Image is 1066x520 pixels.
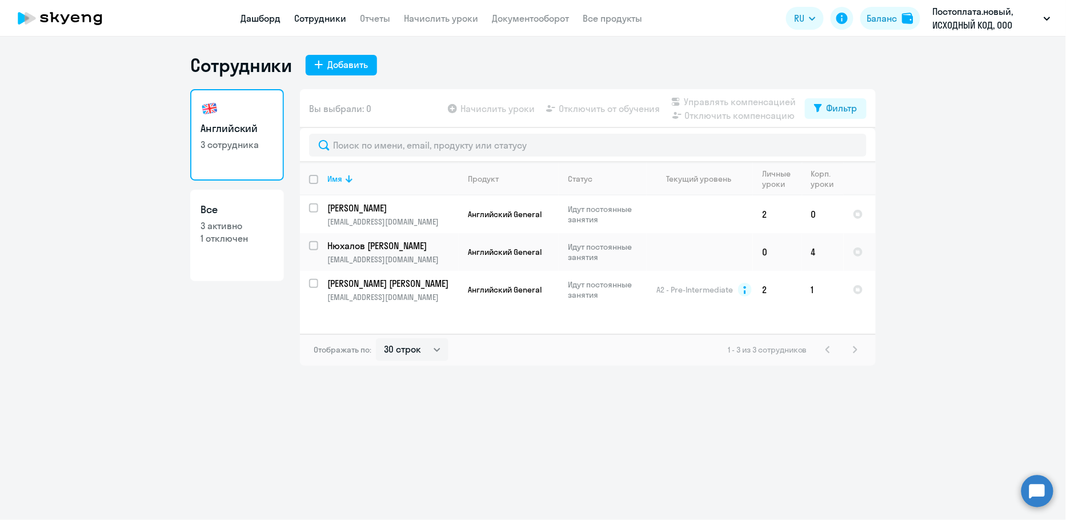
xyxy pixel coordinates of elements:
[762,169,801,189] div: Личные уроки
[327,239,458,252] a: Нюхалов [PERSON_NAME]
[902,13,913,24] img: balance
[656,174,752,184] div: Текущий уровень
[927,5,1056,32] button: Постоплата.новый, ИСХОДНЫЙ КОД, ООО
[327,58,368,71] div: Добавить
[468,174,558,184] div: Продукт
[827,101,857,115] div: Фильтр
[811,169,843,189] div: Корп. уроки
[753,233,802,271] td: 0
[309,134,867,157] input: Поиск по имени, email, продукту или статусу
[802,271,844,309] td: 1
[468,174,499,184] div: Продукт
[805,98,867,119] button: Фильтр
[860,7,920,30] button: Балансbalance
[327,174,342,184] div: Имя
[327,202,456,214] p: [PERSON_NAME]
[568,204,646,225] p: Идут постоянные занятия
[309,102,371,115] span: Вы выбрали: 0
[294,13,346,24] a: Сотрудники
[762,169,794,189] div: Личные уроки
[241,13,280,24] a: Дашборд
[568,242,646,262] p: Идут постоянные занятия
[201,121,274,136] h3: Английский
[327,254,458,265] p: [EMAIL_ADDRESS][DOMAIN_NAME]
[468,285,542,295] span: Английский General
[306,55,377,75] button: Добавить
[360,13,390,24] a: Отчеты
[492,13,569,24] a: Документооборот
[867,11,897,25] div: Баланс
[568,279,646,300] p: Идут постоянные занятия
[327,277,456,290] p: [PERSON_NAME] [PERSON_NAME]
[327,292,458,302] p: [EMAIL_ADDRESS][DOMAIN_NAME]
[802,233,844,271] td: 4
[201,202,274,217] h3: Все
[811,169,836,189] div: Корп. уроки
[327,239,456,252] p: Нюхалов [PERSON_NAME]
[327,174,458,184] div: Имя
[468,247,542,257] span: Английский General
[468,209,542,219] span: Английский General
[314,345,371,355] span: Отображать по:
[802,195,844,233] td: 0
[327,202,458,214] a: [PERSON_NAME]
[327,277,458,290] a: [PERSON_NAME] [PERSON_NAME]
[201,232,274,245] p: 1 отключен
[327,217,458,227] p: [EMAIL_ADDRESS][DOMAIN_NAME]
[728,345,807,355] span: 1 - 3 из 3 сотрудников
[190,190,284,281] a: Все3 активно1 отключен
[201,219,274,232] p: 3 активно
[568,174,646,184] div: Статус
[753,195,802,233] td: 2
[404,13,478,24] a: Начислить уроки
[753,271,802,309] td: 2
[201,138,274,151] p: 3 сотрудника
[190,89,284,181] a: Английский3 сотрудника
[786,7,824,30] button: RU
[794,11,804,25] span: RU
[657,285,734,295] span: A2 - Pre-Intermediate
[190,54,292,77] h1: Сотрудники
[201,99,219,118] img: english
[583,13,642,24] a: Все продукты
[568,174,592,184] div: Статус
[667,174,732,184] div: Текущий уровень
[933,5,1039,32] p: Постоплата.новый, ИСХОДНЫЙ КОД, ООО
